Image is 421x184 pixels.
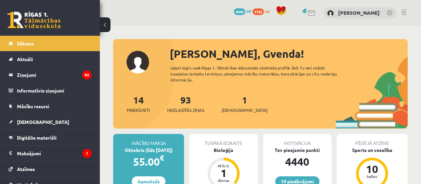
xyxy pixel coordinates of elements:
[234,8,252,14] a: 4440 mP
[263,147,331,154] div: Tev pieejamie punkti
[246,8,252,14] span: mP
[265,8,269,14] span: xp
[234,8,245,15] span: 4440
[9,99,92,114] a: Mācību resursi
[337,147,408,154] div: Sports un veselība
[338,9,380,16] a: [PERSON_NAME]
[253,8,264,15] span: 1142
[17,67,92,82] legend: Ziņojumi
[9,146,92,161] a: Maksājumi1
[362,164,382,174] div: 10
[17,40,34,46] span: Sākums
[222,107,268,114] span: [DEMOGRAPHIC_DATA]
[17,166,35,172] span: Atzīmes
[127,107,150,114] span: Priekšmeti
[337,134,408,147] div: Pēdējā atzīme
[327,10,334,17] img: Gvenda Liepiņa
[82,70,92,79] i: 93
[113,154,184,170] div: 55.00
[160,153,164,163] span: €
[222,94,268,114] a: 1[DEMOGRAPHIC_DATA]
[83,149,92,158] i: 1
[214,164,234,168] div: Atlicis
[362,174,382,178] div: balles
[17,135,57,141] span: Digitālie materiāli
[189,147,258,154] div: Bioloģija
[113,147,184,154] div: Oktobris (līdz [DATE])
[9,51,92,67] a: Aktuāli
[113,134,184,147] div: Mācību maksa
[17,103,49,109] span: Mācību resursi
[214,168,234,178] div: 1
[167,107,204,114] span: Neizlasītās ziņas
[189,134,258,147] div: Tuvākā ieskaite
[9,114,92,130] a: [DEMOGRAPHIC_DATA]
[17,56,33,62] span: Aktuāli
[9,36,92,51] a: Sākums
[127,94,150,114] a: 14Priekšmeti
[263,134,331,147] div: Motivācija
[17,83,92,98] legend: Informatīvie ziņojumi
[17,119,69,125] span: [DEMOGRAPHIC_DATA]
[9,83,92,98] a: Informatīvie ziņojumi
[263,154,331,170] div: 4440
[9,130,92,145] a: Digitālie materiāli
[170,46,408,62] div: [PERSON_NAME], Gvenda!
[9,67,92,82] a: Ziņojumi93
[170,65,347,83] div: Laipni lūgts savā Rīgas 1. Tālmācības vidusskolas skolnieka profilā. Šeit Tu vari redzēt tuvojošo...
[17,146,92,161] legend: Maksājumi
[214,178,234,182] div: dienas
[253,8,273,14] a: 1142 xp
[167,94,204,114] a: 93Neizlasītās ziņas
[7,12,61,28] a: Rīgas 1. Tālmācības vidusskola
[9,161,92,177] a: Atzīmes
